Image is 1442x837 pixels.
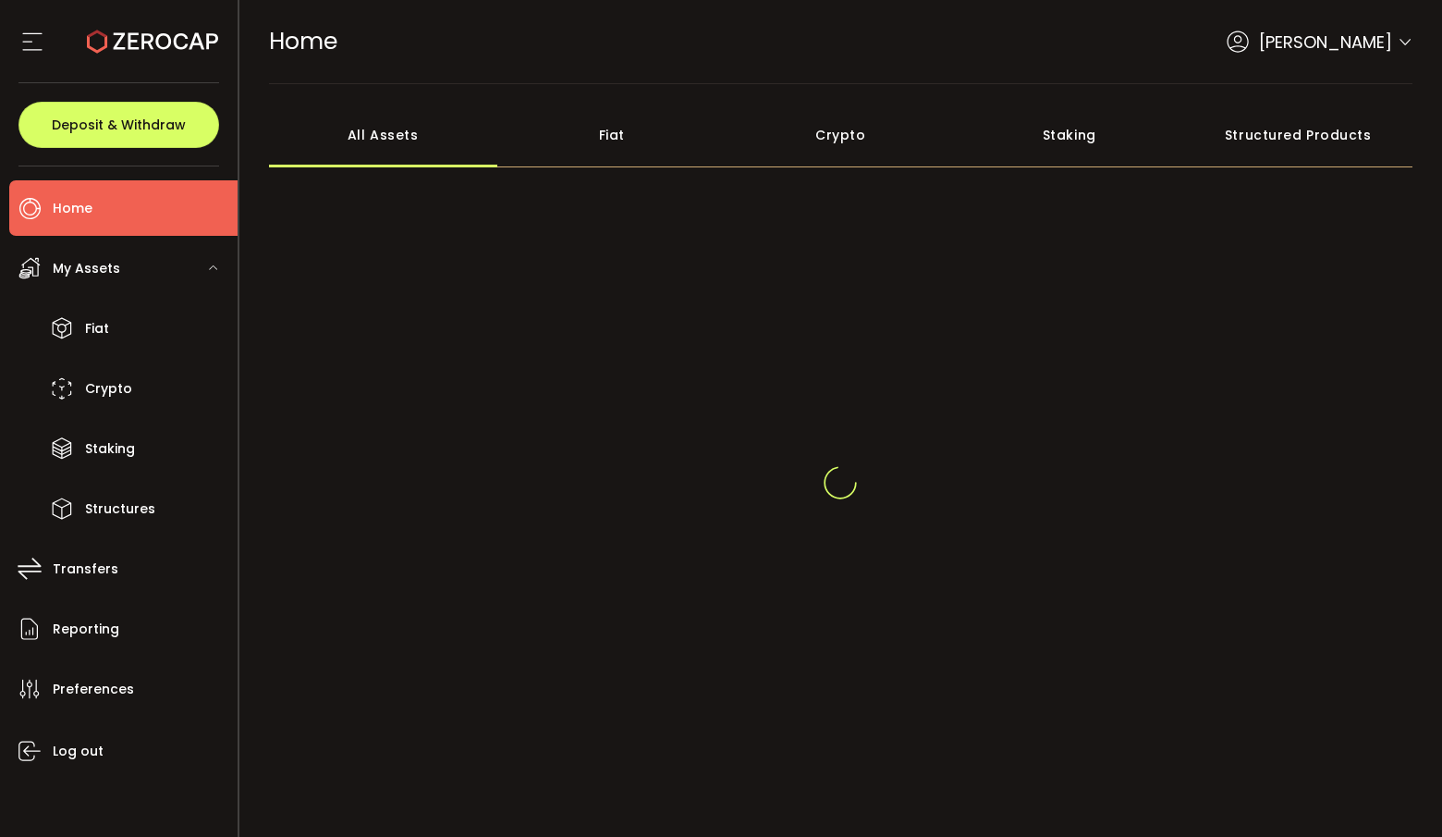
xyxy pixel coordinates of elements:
span: Home [53,195,92,222]
div: Structured Products [1184,103,1413,167]
button: Deposit & Withdraw [18,102,219,148]
span: Crypto [85,375,132,402]
div: Staking [955,103,1184,167]
span: Transfers [53,556,118,583]
span: Home [269,25,337,57]
span: Reporting [53,616,119,643]
span: Staking [85,436,135,462]
span: [PERSON_NAME] [1259,30,1392,55]
div: Fiat [497,103,727,167]
span: Fiat [85,315,109,342]
div: Crypto [727,103,956,167]
span: Preferences [53,676,134,703]
div: All Assets [269,103,498,167]
span: Structures [85,496,155,523]
span: My Assets [53,255,120,282]
span: Deposit & Withdraw [52,118,186,131]
span: Log out [53,738,104,765]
